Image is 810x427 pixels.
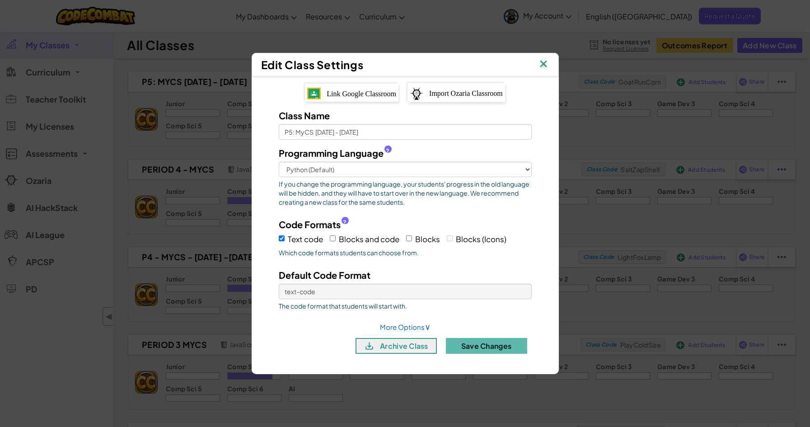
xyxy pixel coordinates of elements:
span: Programming Language [279,146,384,160]
button: Save Changes [446,338,527,354]
button: archive class [356,338,437,354]
input: Text code [279,235,285,241]
span: Text code [288,234,323,244]
img: IconArchive.svg [364,340,375,352]
span: Blocks [415,234,440,244]
input: Blocks [406,235,412,241]
img: ozaria-logo.png [410,87,423,100]
span: Blocks and code [339,234,399,244]
span: ∨ [425,321,431,332]
img: IconClose.svg [538,58,549,71]
span: Code Formats [279,218,341,231]
input: Blocks (Icons) [447,235,453,241]
a: More Options [380,323,431,331]
span: Default Code Format [279,269,370,281]
span: Link Google Classroom [327,90,396,98]
img: IconGoogleClassroom.svg [307,88,321,99]
span: The code format that students will start with. [279,301,532,310]
span: Import Ozaria Classroom [429,89,503,97]
span: Edit Class Settings [261,58,364,71]
span: ? [386,147,389,155]
span: ? [343,219,346,226]
span: Blocks (Icons) [456,234,506,244]
span: If you change the programming language, your students' progress in the old language will be hidde... [279,179,532,206]
span: Class Name [279,110,330,121]
span: Which code formats students can choose from. [279,248,532,257]
input: Blocks and code [330,235,336,241]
